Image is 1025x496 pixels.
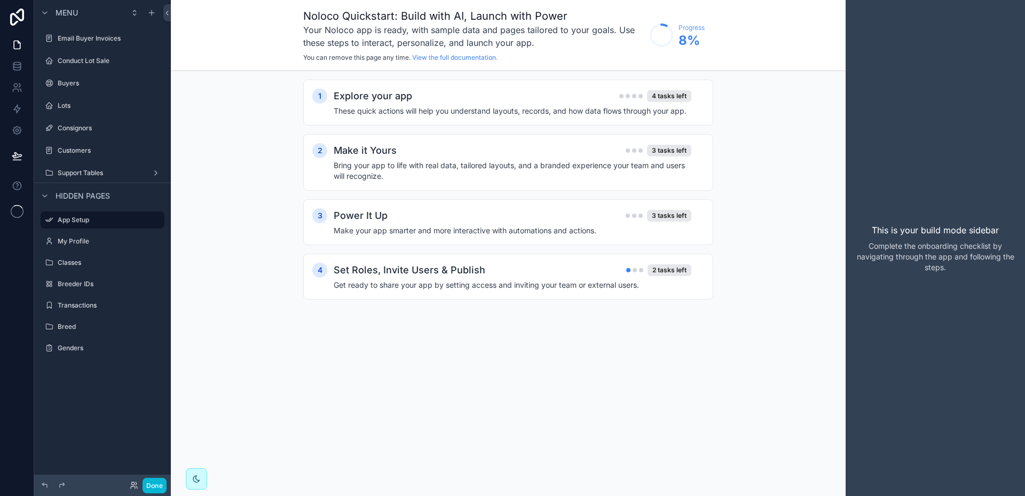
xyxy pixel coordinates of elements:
[41,52,164,69] a: Conduct Lot Sale
[647,145,691,156] div: 3 tasks left
[58,280,162,288] label: Breeder IDs
[41,142,164,159] a: Customers
[56,7,78,18] span: Menu
[334,280,691,290] h4: Get ready to share your app by setting access and inviting your team or external users.
[334,89,412,104] h2: Explore your app
[171,71,846,329] div: scrollable content
[854,241,1016,273] p: Complete the onboarding checklist by navigating through the app and following the steps.
[412,53,498,61] a: View the full documentation.
[334,263,485,278] h2: Set Roles, Invite Users & Publish
[312,208,327,223] div: 3
[41,318,164,335] a: Breed
[58,169,147,177] label: Support Tables
[41,297,164,314] a: Transactions
[58,101,162,110] label: Lots
[648,264,691,276] div: 2 tasks left
[58,146,162,155] label: Customers
[41,30,164,47] a: Email Buyer Invoices
[312,263,327,278] div: 4
[58,124,162,132] label: Consignors
[303,23,644,49] h3: Your Noloco app is ready, with sample data and pages tailored to your goals. Use these steps to i...
[334,225,691,236] h4: Make your app smarter and more interactive with automations and actions.
[647,210,691,222] div: 3 tasks left
[334,143,397,158] h2: Make it Yours
[58,322,162,331] label: Breed
[872,224,999,237] p: This is your build mode sidebar
[41,120,164,137] a: Consignors
[58,57,162,65] label: Conduct Lot Sale
[303,9,644,23] h1: Noloco Quickstart: Build with AI, Launch with Power
[312,89,327,104] div: 1
[312,143,327,158] div: 2
[58,216,158,224] label: App Setup
[58,34,162,43] label: Email Buyer Invoices
[334,106,691,116] h4: These quick actions will help you understand layouts, records, and how data flows through your app.
[58,237,162,246] label: My Profile
[679,32,705,49] span: 8 %
[41,211,164,229] a: App Setup
[41,233,164,250] a: My Profile
[56,191,110,201] span: Hidden pages
[41,275,164,293] a: Breeder IDs
[58,258,162,267] label: Classes
[41,97,164,114] a: Lots
[41,75,164,92] a: Buyers
[647,90,691,102] div: 4 tasks left
[143,478,167,493] button: Done
[303,53,411,61] span: You can remove this page any time.
[334,208,388,223] h2: Power It Up
[679,23,705,32] span: Progress
[41,340,164,357] a: Genders
[41,254,164,271] a: Classes
[58,301,162,310] label: Transactions
[58,79,162,88] label: Buyers
[58,344,162,352] label: Genders
[334,160,691,182] h4: Bring your app to life with real data, tailored layouts, and a branded experience your team and u...
[41,164,164,182] a: Support Tables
